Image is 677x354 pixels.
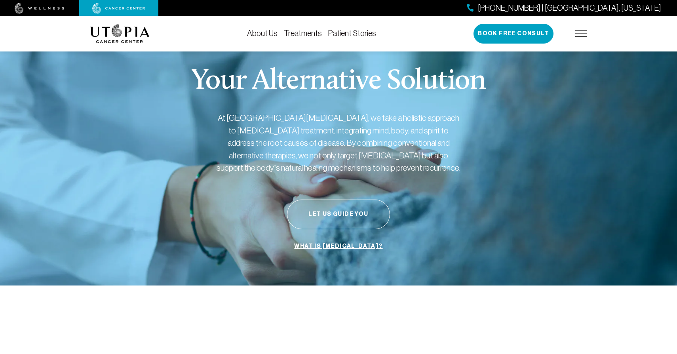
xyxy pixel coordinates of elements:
a: About Us [247,29,278,38]
a: What is [MEDICAL_DATA]? [292,239,384,254]
a: [PHONE_NUMBER] | [GEOGRAPHIC_DATA], [US_STATE] [467,2,661,14]
p: Your Alternative Solution [191,67,485,96]
img: logo [90,24,150,43]
a: Patient Stories [328,29,376,38]
a: Treatments [284,29,322,38]
img: wellness [15,3,65,14]
span: [PHONE_NUMBER] | [GEOGRAPHIC_DATA], [US_STATE] [478,2,661,14]
img: cancer center [92,3,145,14]
img: icon-hamburger [575,30,587,37]
button: Book Free Consult [474,24,553,44]
button: Let Us Guide You [287,200,390,229]
p: At [GEOGRAPHIC_DATA][MEDICAL_DATA], we take a holistic approach to [MEDICAL_DATA] treatment, inte... [216,112,461,174]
